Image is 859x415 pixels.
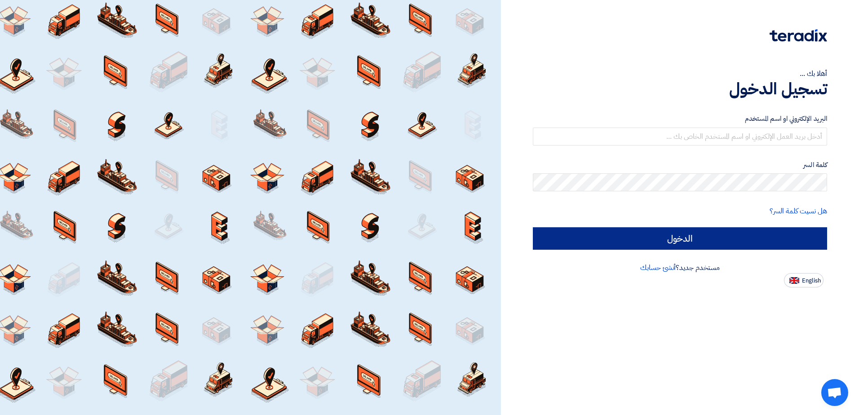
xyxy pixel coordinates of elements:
[533,262,827,273] div: مستخدم جديد؟
[533,114,827,124] label: البريد الإلكتروني او اسم المستخدم
[533,160,827,170] label: كلمة السر
[533,68,827,79] div: أهلا بك ...
[789,277,799,284] img: en-US.png
[640,262,676,273] a: أنشئ حسابك
[533,79,827,99] h1: تسجيل الدخول
[770,29,827,42] img: Teradix logo
[770,206,827,216] a: هل نسيت كلمة السر؟
[533,128,827,146] input: أدخل بريد العمل الإلكتروني او اسم المستخدم الخاص بك ...
[821,379,848,406] a: Open chat
[802,278,821,284] span: English
[533,227,827,250] input: الدخول
[784,273,824,287] button: English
